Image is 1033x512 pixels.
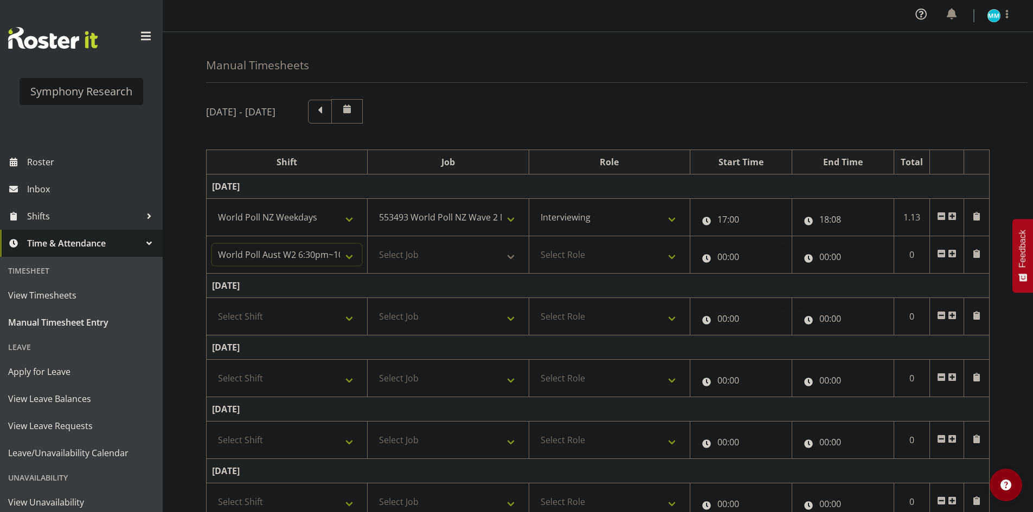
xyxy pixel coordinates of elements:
input: Click to select... [696,308,786,329]
input: Click to select... [696,209,786,230]
td: 0 [894,422,930,459]
td: 0 [894,236,930,274]
a: View Leave Balances [3,385,160,412]
td: 0 [894,298,930,335]
span: View Leave Balances [8,391,155,407]
div: Symphony Research [30,83,132,100]
span: View Unavailability [8,494,155,510]
input: Click to select... [798,308,888,329]
div: Shift [212,155,362,168]
img: murphy-mulholland11450.jpg [987,9,1000,22]
div: Unavailability [3,466,160,489]
span: Roster [27,154,157,170]
input: Click to select... [696,431,786,453]
div: Timesheet [3,260,160,282]
img: help-xxl-2.png [1000,479,1011,490]
input: Click to select... [696,246,786,268]
div: Job [373,155,523,168]
h5: [DATE] - [DATE] [206,106,275,118]
button: Feedback - Show survey [1012,219,1033,293]
td: 0 [894,360,930,397]
span: Shifts [27,208,141,224]
input: Click to select... [696,370,786,391]
span: View Timesheets [8,287,155,303]
div: Total [900,155,925,168]
div: Leave [3,336,160,358]
a: Leave/Unavailability Calendar [3,439,160,466]
span: Apply for Leave [8,364,155,380]
input: Click to select... [798,431,888,453]
span: Leave/Unavailability Calendar [8,445,155,461]
span: Time & Attendance [27,235,141,251]
span: Feedback [1018,230,1028,268]
span: Inbox [27,181,157,197]
span: View Leave Requests [8,418,155,434]
a: Manual Timesheet Entry [3,309,160,336]
td: [DATE] [207,174,990,199]
input: Click to select... [798,370,888,391]
h4: Manual Timesheets [206,59,309,72]
a: View Timesheets [3,282,160,309]
input: Click to select... [798,209,888,230]
td: [DATE] [207,459,990,483]
a: Apply for Leave [3,358,160,385]
td: [DATE] [207,274,990,298]
div: Role [535,155,684,168]
td: [DATE] [207,397,990,422]
img: Rosterit website logo [8,27,98,49]
a: View Leave Requests [3,412,160,439]
div: Start Time [696,155,786,168]
td: [DATE] [207,335,990,360]
input: Click to select... [798,246,888,268]
div: End Time [798,155,888,168]
span: Manual Timesheet Entry [8,314,155,330]
td: 1.13 [894,199,930,236]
